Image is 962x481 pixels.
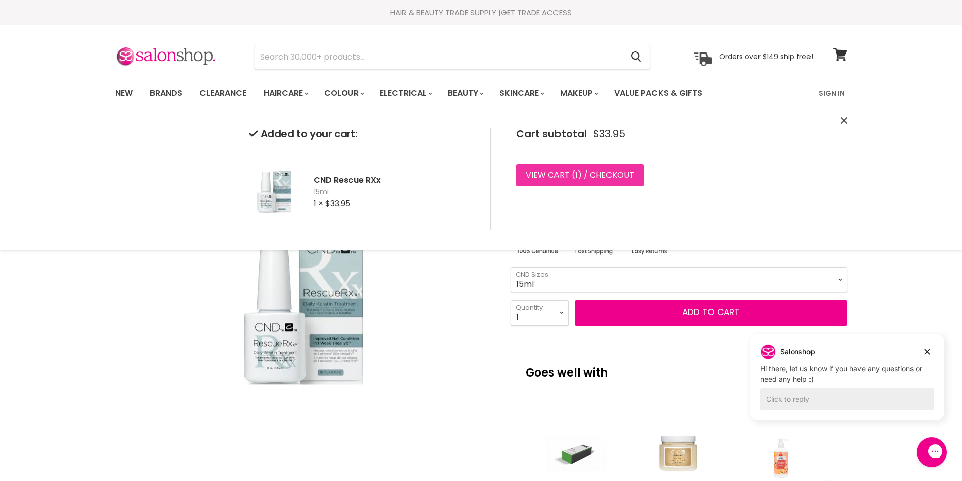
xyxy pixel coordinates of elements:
[255,45,623,69] input: Search
[623,45,650,69] button: Search
[372,83,438,104] a: Electrical
[593,128,625,140] span: $33.95
[813,83,851,104] a: Sign In
[516,164,644,186] a: View cart (1) / Checkout
[103,79,860,108] nav: Main
[103,8,860,18] div: HAIR & BEAUTY TRADE SUPPLY |
[108,79,762,108] ul: Main menu
[314,187,474,197] span: 15ml
[492,83,550,104] a: Skincare
[108,83,140,104] a: New
[142,83,190,104] a: Brands
[516,127,587,141] span: Cart subtotal
[249,154,299,230] img: CND Rescue RXx
[575,169,578,181] span: 1
[606,83,710,104] a: Value Packs & Gifts
[912,434,952,471] iframe: Gorgias live chat messenger
[552,83,604,104] a: Makeup
[841,116,847,126] button: Close
[317,83,370,104] a: Colour
[314,198,323,209] span: 1 ×
[501,7,572,18] a: GET TRADE ACCESS
[575,300,847,326] button: Add to cart
[325,198,350,209] span: $33.95
[215,177,392,443] img: CND Rescue RXx
[256,83,315,104] a: Haircare
[192,83,254,104] a: Clearance
[255,45,650,69] form: Product
[526,351,832,384] p: Goes well with
[742,332,952,436] iframe: Gorgias live chat campaigns
[719,52,813,61] p: Orders over $149 ship free!
[511,300,569,326] select: Quantity
[440,83,490,104] a: Beauty
[314,175,474,185] h2: CND Rescue RXx
[249,128,474,140] h2: Added to your cart:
